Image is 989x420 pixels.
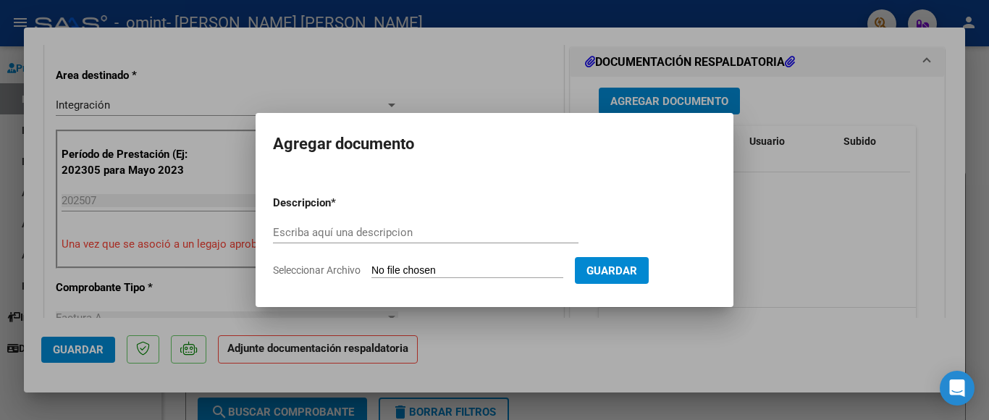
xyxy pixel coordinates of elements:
[940,371,975,406] div: Open Intercom Messenger
[273,195,406,211] p: Descripcion
[586,264,637,277] span: Guardar
[575,257,649,284] button: Guardar
[273,264,361,276] span: Seleccionar Archivo
[273,130,716,158] h2: Agregar documento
